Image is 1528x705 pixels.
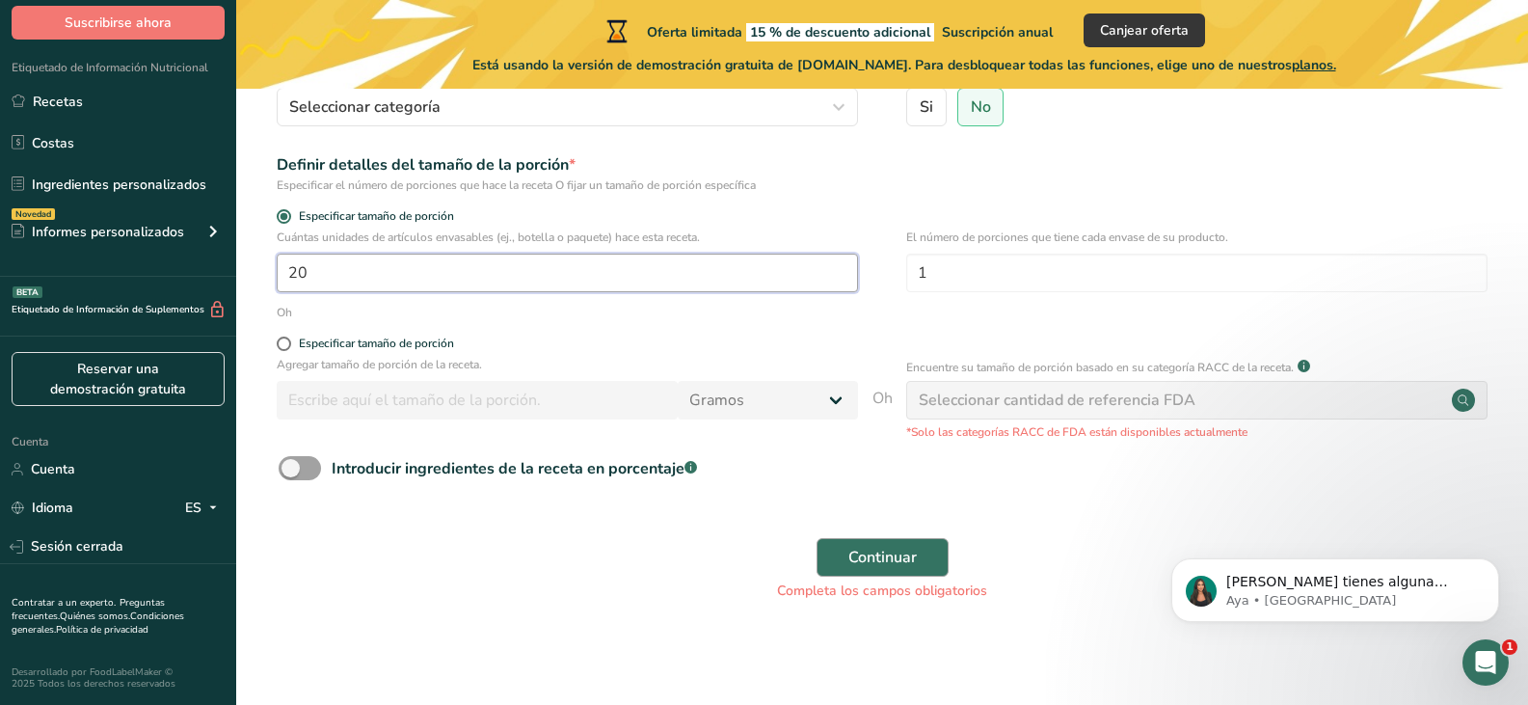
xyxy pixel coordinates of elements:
[32,176,206,194] font: Ingredientes personalizados
[12,665,173,679] font: Desarrollado por FoodLabelMaker ©
[906,230,1228,245] font: El número de porciones que tiene cada envase de su producto.
[277,88,858,126] button: Seleccionar categoría
[277,381,678,420] input: Escribe aquí el tamaño de la porción.
[60,610,130,623] a: Quiénes somos.
[277,305,292,320] font: Oh
[277,177,756,193] font: Especificar el número de porciones que hace la receta O fijar un tamaño de porción específica
[1506,640,1514,653] font: 1
[777,582,987,600] font: Completa los campos obligatorios
[12,434,48,449] font: Cuenta
[332,458,684,479] font: Introducir ingredientes de la receta en porcentaje
[1462,639,1509,686] iframe: Chat en vivo de Intercom
[12,352,225,406] a: Reservar una demostración gratuita
[920,96,933,118] font: Si
[750,23,930,41] font: 15 % de descuento adicional
[1142,518,1528,653] iframe: Mensaje de notificaciones del intercomunicador
[848,547,917,568] font: Continuar
[971,96,991,118] font: No
[50,360,186,398] font: Reservar una demostración gratuita
[31,537,123,556] font: Sesión cerrada
[185,499,201,517] font: ES
[32,223,184,241] font: Informes personalizados
[299,208,454,224] font: Especificar tamaño de porción
[919,390,1195,411] font: Seleccionar cantidad de referencia FDA
[16,286,39,298] font: BETA
[289,96,441,118] font: Seleccionar categoría
[12,60,208,75] font: Etiquetado de Información Nutricional
[906,360,1294,375] font: Encuentre su tamaño de porción basado en su categoría RACC de la receta.
[65,14,172,32] font: Suscribirse ahora
[12,677,175,691] font: 2025 Todos los derechos reservados
[32,499,73,517] font: Idioma
[817,538,949,577] button: Continuar
[1100,21,1189,40] font: Canjear oferta
[872,388,893,409] font: Oh
[15,208,51,220] font: Novedad
[12,303,204,316] font: Etiquetado de Información de Suplementos
[277,357,482,372] font: Agregar tamaño de porción de la receta.
[12,596,165,623] a: Preguntas frecuentes.
[32,134,74,152] font: Costas
[647,23,742,41] font: Oferta limitada
[56,623,148,637] a: Política de privacidad
[33,93,83,111] font: Recetas
[472,56,1292,74] font: Está usando la versión de demostración gratuita de [DOMAIN_NAME]. Para desbloquear todas las func...
[1292,56,1336,74] font: planos.
[12,6,225,40] button: Suscribirse ahora
[277,154,569,176] font: Definir detalles del tamaño de la porción
[299,336,454,351] font: Especificar tamaño de porción
[942,23,1053,41] font: Suscripción anual
[1084,14,1205,47] button: Canjear oferta
[906,424,1247,440] font: *Solo las categorías RACC de FDA están disponibles actualmente
[12,596,116,610] a: Contratar a un experto.
[277,230,700,245] font: Cuántas unidades de artículos envasables (ej., botella o paquete) hace esta receta.
[31,460,75,478] font: Cuenta
[12,610,184,637] a: Condiciones generales.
